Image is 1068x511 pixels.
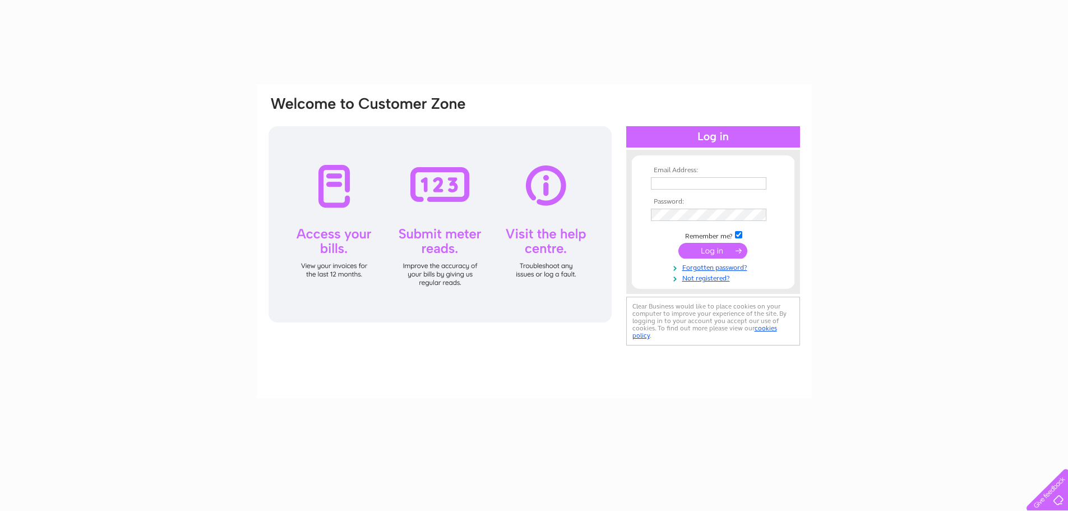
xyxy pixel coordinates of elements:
a: cookies policy [632,324,777,339]
td: Remember me? [648,229,778,241]
th: Password: [648,198,778,206]
a: Not registered? [651,272,778,283]
th: Email Address: [648,167,778,174]
a: Forgotten password? [651,261,778,272]
div: Clear Business would like to place cookies on your computer to improve your experience of the sit... [626,297,800,346]
input: Submit [678,243,747,259]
